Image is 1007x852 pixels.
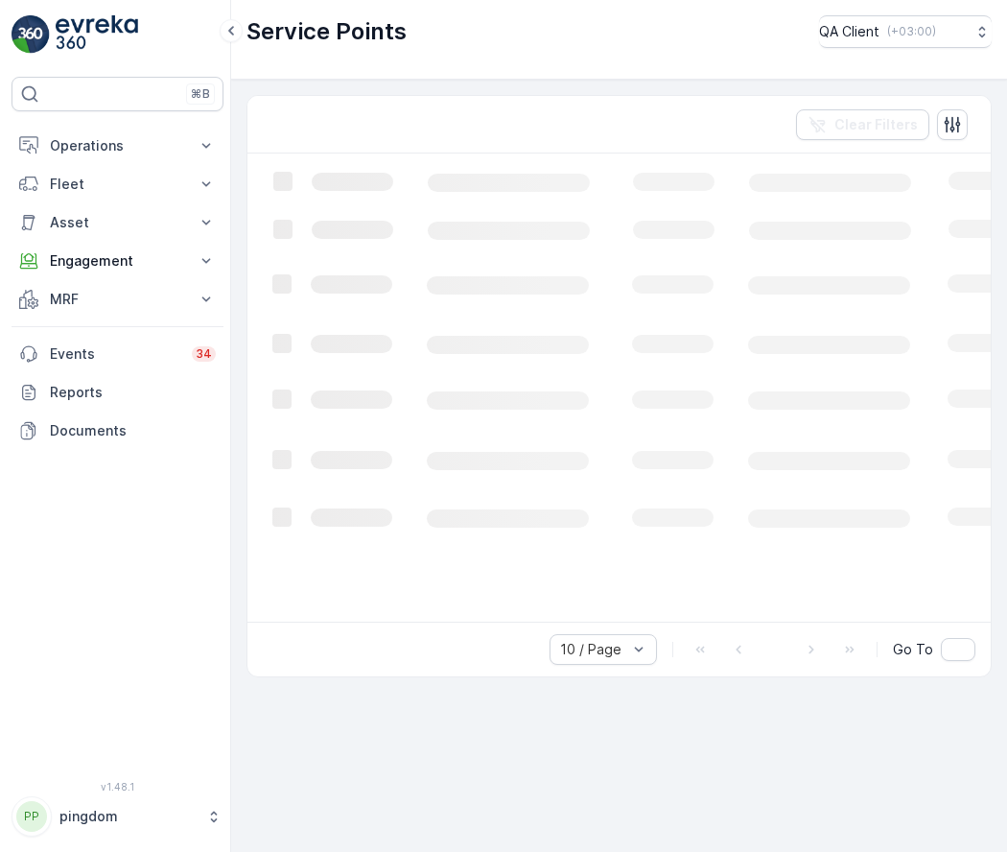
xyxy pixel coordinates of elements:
button: Clear Filters [796,109,929,140]
a: Documents [12,412,223,450]
p: Fleet [50,175,185,194]
a: Events34 [12,335,223,373]
p: Documents [50,421,216,440]
p: Asset [50,213,185,232]
p: Clear Filters [834,115,918,134]
img: logo_light-DOdMpM7g.png [56,15,138,54]
p: Operations [50,136,185,155]
p: Service Points [246,16,407,47]
button: PPpingdom [12,796,223,837]
p: Events [50,344,180,364]
p: ( +03:00 ) [887,24,936,39]
p: ⌘B [191,86,210,102]
p: QA Client [819,22,879,41]
button: Engagement [12,242,223,280]
div: PP [16,801,47,832]
img: logo [12,15,50,54]
p: MRF [50,290,185,309]
button: MRF [12,280,223,319]
button: Asset [12,203,223,242]
button: Operations [12,127,223,165]
p: Engagement [50,251,185,271]
button: Fleet [12,165,223,203]
button: QA Client(+03:00) [819,15,992,48]
p: 34 [196,346,212,362]
p: pingdom [59,807,197,826]
p: Reports [50,383,216,402]
span: v 1.48.1 [12,781,223,793]
span: Go To [893,640,933,659]
a: Reports [12,373,223,412]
